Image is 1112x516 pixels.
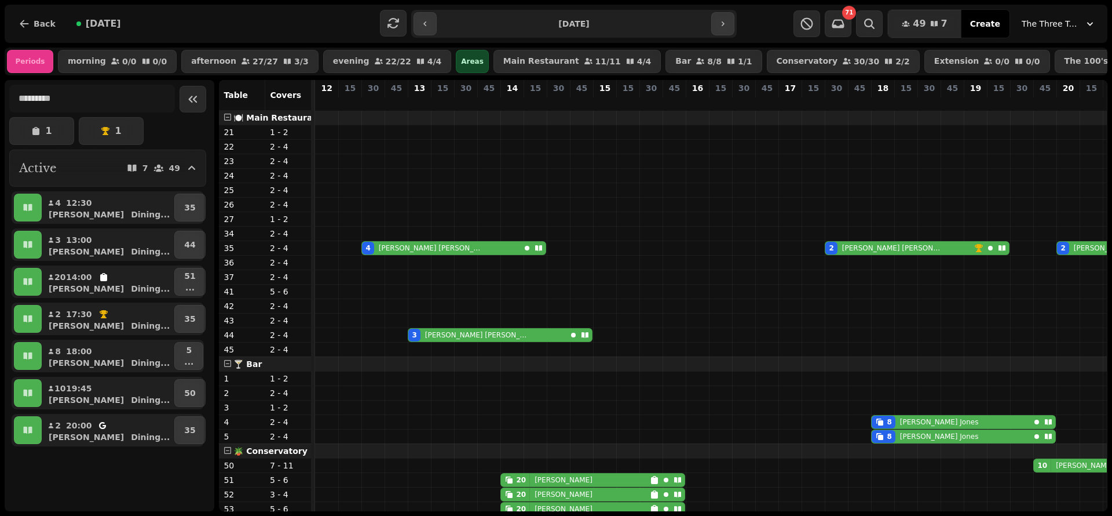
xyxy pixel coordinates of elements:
[437,82,448,94] p: 15
[895,57,910,66] p: 2 / 2
[379,244,485,253] p: [PERSON_NAME] [PERSON_NAME]
[924,82,935,94] p: 30
[345,96,354,108] p: 0
[493,50,661,73] button: Main Restaurant11/114/4
[224,271,261,283] p: 37
[738,82,749,94] p: 30
[995,57,1009,66] p: 0 / 0
[456,50,489,73] div: Areas
[762,82,773,94] p: 45
[554,96,563,108] p: 0
[484,96,493,108] p: 0
[270,155,307,167] p: 2 - 4
[19,160,56,176] h2: Active
[270,460,307,471] p: 7 - 11
[270,344,307,355] p: 2 - 4
[715,82,726,94] p: 15
[1086,82,1097,94] p: 15
[86,19,121,28] span: [DATE]
[131,357,170,369] p: Dining ...
[832,96,841,108] p: 2
[224,503,261,515] p: 53
[425,330,531,340] p: [PERSON_NAME] [PERSON_NAME]
[224,344,261,355] p: 45
[66,346,92,357] p: 18:00
[79,117,144,145] button: 1
[739,96,748,108] p: 0
[392,96,401,108] p: 0
[854,82,865,94] p: 45
[224,474,261,486] p: 51
[49,431,124,443] p: [PERSON_NAME]
[576,82,587,94] p: 45
[1060,244,1065,253] div: 2
[365,244,370,253] div: 4
[1040,96,1049,108] p: 10
[224,489,261,500] p: 52
[415,96,424,108] p: 3
[7,50,53,73] div: Periods
[970,82,981,94] p: 19
[386,57,411,66] p: 22 / 22
[887,432,891,441] div: 8
[44,231,172,259] button: 313:00[PERSON_NAME]Dining...
[947,82,958,94] p: 45
[142,164,148,172] p: 7
[1063,82,1074,94] p: 20
[54,420,61,431] p: 2
[224,373,261,384] p: 1
[9,150,206,187] button: Active749
[54,383,61,394] p: 10
[224,242,261,254] p: 35
[49,357,124,369] p: [PERSON_NAME]
[971,96,980,108] p: 0
[391,82,402,94] p: 45
[153,57,167,66] p: 0 / 0
[333,57,370,66] p: evening
[484,82,495,94] p: 45
[131,283,170,295] p: Dining ...
[345,82,356,94] p: 15
[994,96,1003,108] p: 0
[44,305,172,333] button: 217:30[PERSON_NAME]Dining...
[131,431,170,443] p: Dining ...
[767,50,920,73] button: Conservatory30/302/2
[233,446,307,456] span: 🪴 Conservatory
[516,475,526,485] div: 20
[224,199,261,210] p: 26
[224,431,261,442] p: 5
[675,57,691,66] p: Bar
[845,10,853,16] span: 71
[131,320,170,332] p: Dining ...
[224,184,261,196] p: 25
[692,82,703,94] p: 16
[900,432,979,441] p: [PERSON_NAME] Jones
[854,57,879,66] p: 30 / 30
[49,283,124,295] p: [PERSON_NAME]
[224,257,261,268] p: 36
[553,82,564,94] p: 30
[670,96,679,108] p: 0
[174,305,205,333] button: 35
[224,126,261,138] p: 21
[270,387,307,399] p: 2 - 4
[224,460,261,471] p: 50
[115,126,121,136] p: 1
[646,96,656,108] p: 0
[224,213,261,225] p: 27
[878,96,887,108] p: 8
[901,82,912,94] p: 15
[174,268,205,296] button: 51...
[270,402,307,413] p: 1 - 2
[516,504,526,514] div: 20
[270,199,307,210] p: 2 - 4
[184,313,195,325] p: 35
[131,246,170,257] p: Dining ...
[669,82,680,94] p: 45
[531,96,540,108] p: 0
[970,20,1000,28] span: Create
[785,96,795,108] p: 0
[829,244,833,253] div: 2
[233,113,322,122] span: 🍽️ Main Restaurant
[270,489,307,500] p: 3 - 4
